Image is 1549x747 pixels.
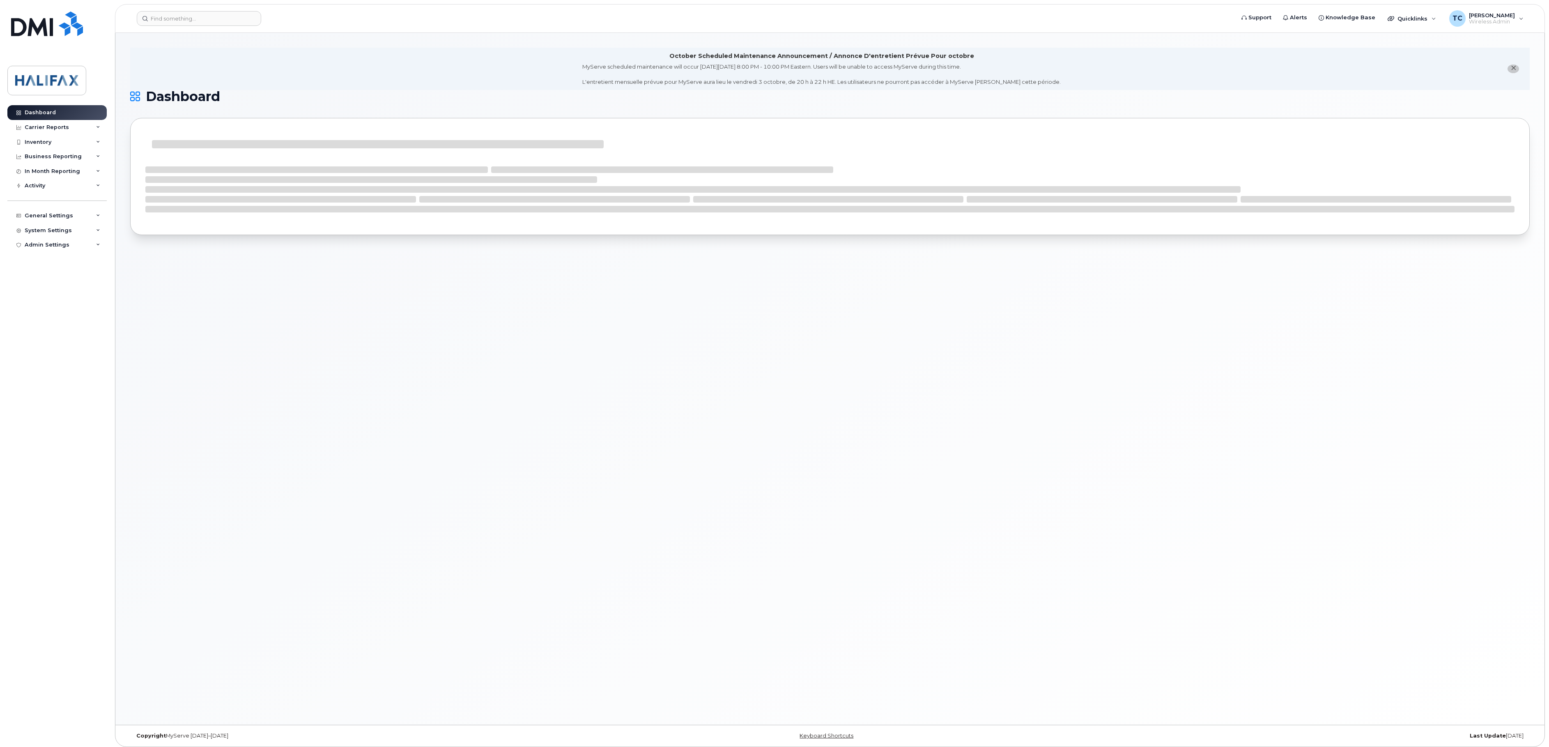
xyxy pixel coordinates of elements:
[669,52,974,60] div: October Scheduled Maintenance Announcement / Annonce D'entretient Prévue Pour octobre
[146,90,220,103] span: Dashboard
[582,63,1061,86] div: MyServe scheduled maintenance will occur [DATE][DATE] 8:00 PM - 10:00 PM Eastern. Users will be u...
[130,733,597,739] div: MyServe [DATE]–[DATE]
[1063,733,1530,739] div: [DATE]
[1508,65,1519,73] button: close notification
[1470,733,1506,739] strong: Last Update
[136,733,166,739] strong: Copyright
[800,733,853,739] a: Keyboard Shortcuts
